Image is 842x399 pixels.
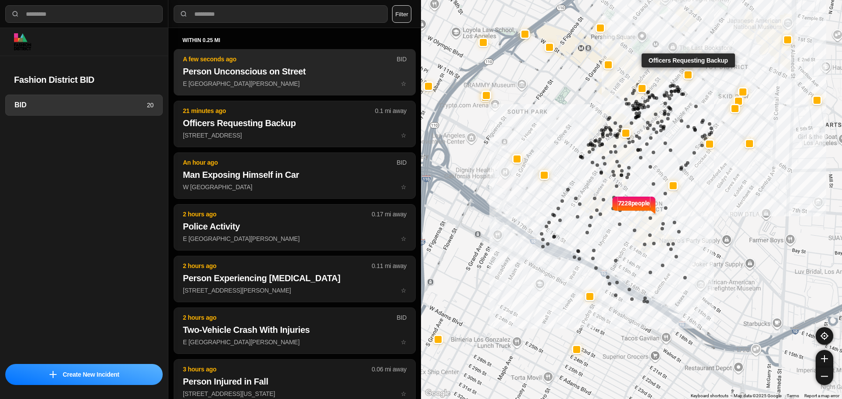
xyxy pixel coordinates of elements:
[611,195,618,215] img: notch
[683,70,693,79] button: Officers Requesting Backup
[147,101,153,109] p: 20
[423,388,452,399] img: Google
[183,261,372,270] p: 2 hours ago
[14,74,154,86] h2: Fashion District BID
[183,79,407,88] p: E [GEOGRAPHIC_DATA][PERSON_NAME]
[401,80,407,87] span: star
[174,101,416,147] button: 21 minutes ago0.1 mi awayOfficers Requesting Backup[STREET_ADDRESS]star
[174,131,416,139] a: 21 minutes ago0.1 mi awayOfficers Requesting Backup[STREET_ADDRESS]star
[174,80,416,87] a: A few seconds agoBIDPerson Unconscious on StreetE [GEOGRAPHIC_DATA][PERSON_NAME]star
[691,393,728,399] button: Keyboard shortcuts
[174,338,416,346] a: 2 hours agoBIDTwo-Vehicle Crash With InjuriesE [GEOGRAPHIC_DATA][PERSON_NAME]star
[787,393,799,398] a: Terms
[183,286,407,295] p: [STREET_ADDRESS][PERSON_NAME]
[183,131,407,140] p: [STREET_ADDRESS]
[642,53,735,67] div: Officers Requesting Backup
[183,338,407,346] p: E [GEOGRAPHIC_DATA][PERSON_NAME]
[734,393,781,398] span: Map data ©2025 Google
[183,210,372,219] p: 2 hours ago
[183,169,407,181] h2: Man Exposing Himself in Car
[816,367,833,385] button: zoom-out
[179,10,188,18] img: search
[396,313,407,322] p: BID
[183,65,407,78] h2: Person Unconscious on Street
[50,371,57,378] img: icon
[183,117,407,129] h2: Officers Requesting Backup
[183,158,396,167] p: An hour ago
[392,5,411,23] button: Filter
[401,390,407,397] span: star
[183,220,407,233] h2: Police Activity
[821,355,828,362] img: zoom-in
[174,256,416,302] button: 2 hours ago0.11 mi awayPerson Experiencing [MEDICAL_DATA][STREET_ADDRESS][PERSON_NAME]star
[375,106,407,115] p: 0.1 mi away
[804,393,839,398] a: Report a map error
[183,55,396,64] p: A few seconds ago
[396,55,407,64] p: BID
[821,373,828,380] img: zoom-out
[183,313,396,322] p: 2 hours ago
[14,33,31,50] img: logo
[183,106,375,115] p: 21 minutes ago
[174,235,416,242] a: 2 hours ago0.17 mi awayPolice ActivityE [GEOGRAPHIC_DATA][PERSON_NAME]star
[183,365,372,374] p: 3 hours ago
[816,350,833,367] button: zoom-in
[174,286,416,294] a: 2 hours ago0.11 mi awayPerson Experiencing [MEDICAL_DATA][STREET_ADDRESS][PERSON_NAME]star
[183,375,407,388] h2: Person Injured in Fall
[183,272,407,284] h2: Person Experiencing [MEDICAL_DATA]
[401,132,407,139] span: star
[372,261,407,270] p: 0.11 mi away
[401,339,407,346] span: star
[650,195,656,215] img: notch
[401,287,407,294] span: star
[174,49,416,95] button: A few seconds agoBIDPerson Unconscious on StreetE [GEOGRAPHIC_DATA][PERSON_NAME]star
[821,332,828,340] img: recenter
[396,158,407,167] p: BID
[618,199,650,218] p: 7228 people
[182,37,407,44] h5: within 0.25 mi
[174,204,416,251] button: 2 hours ago0.17 mi awayPolice ActivityE [GEOGRAPHIC_DATA][PERSON_NAME]star
[423,388,452,399] a: Open this area in Google Maps (opens a new window)
[372,210,407,219] p: 0.17 mi away
[183,389,407,398] p: [STREET_ADDRESS][US_STATE]
[401,235,407,242] span: star
[183,234,407,243] p: E [GEOGRAPHIC_DATA][PERSON_NAME]
[5,95,163,116] a: BID20
[372,365,407,374] p: 0.06 mi away
[183,183,407,191] p: W [GEOGRAPHIC_DATA]
[11,10,20,18] img: search
[63,370,119,379] p: Create New Incident
[174,183,416,191] a: An hour agoBIDMan Exposing Himself in CarW [GEOGRAPHIC_DATA]star
[174,152,416,199] button: An hour agoBIDMan Exposing Himself in CarW [GEOGRAPHIC_DATA]star
[183,324,407,336] h2: Two-Vehicle Crash With Injuries
[401,184,407,191] span: star
[5,364,163,385] button: iconCreate New Incident
[174,390,416,397] a: 3 hours ago0.06 mi awayPerson Injured in Fall[STREET_ADDRESS][US_STATE]star
[174,307,416,354] button: 2 hours agoBIDTwo-Vehicle Crash With InjuriesE [GEOGRAPHIC_DATA][PERSON_NAME]star
[816,327,833,345] button: recenter
[14,100,147,110] h3: BID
